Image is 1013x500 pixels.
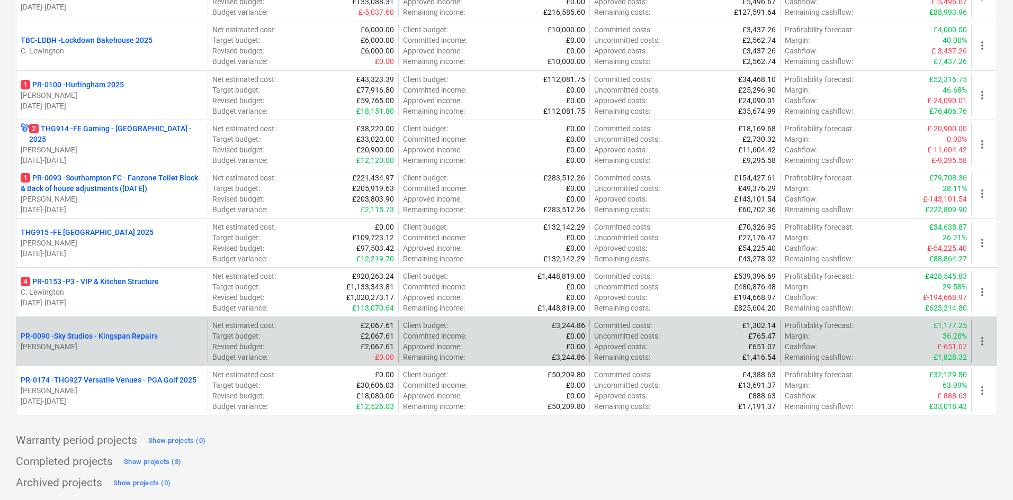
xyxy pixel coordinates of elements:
[594,183,660,194] p: Uncommitted costs :
[375,222,394,232] p: £0.00
[212,271,276,281] p: Net estimated cost :
[785,74,854,85] p: Profitability forecast :
[212,183,260,194] p: Target budget :
[923,292,967,303] p: £-194,668.97
[552,320,585,331] p: £3,244.86
[785,222,854,232] p: Profitability forecast :
[594,204,650,215] p: Remaining costs :
[403,123,448,134] p: Client budget :
[566,95,585,106] p: £0.00
[356,85,394,95] p: £77,916.80
[212,46,264,56] p: Revised budget :
[785,85,810,95] p: Margin :
[594,281,660,292] p: Uncommitted costs :
[352,303,394,313] p: £113,070.64
[937,341,967,352] p: £-651.07
[742,134,776,144] p: £2,730.32
[738,253,776,264] p: £43,278.02
[21,46,203,56] p: C. Lewington
[976,89,989,102] span: more_vert
[734,281,776,292] p: £480,876.48
[734,292,776,303] p: £194,668.97
[929,222,967,232] p: £34,638.87
[21,172,203,194] p: PR-0093 - Southampton FC - Fanzone Toilet Block & Back of house adjustments ([DATE])
[212,85,260,95] p: Target budget :
[738,204,776,215] p: £60,702.36
[361,35,394,46] p: £6,000.00
[346,281,394,292] p: £1,133,343.81
[21,144,203,155] p: [PERSON_NAME]
[566,134,585,144] p: £0.00
[29,124,39,133] span: 2
[356,243,394,253] p: £97,503.42
[403,281,467,292] p: Committed income :
[943,35,967,46] p: 40.00%
[212,95,264,106] p: Revised budget :
[543,7,585,17] p: £216,585.60
[566,183,585,194] p: £0.00
[785,320,854,331] p: Profitability forecast :
[927,95,967,106] p: £-24,090.01
[212,56,267,67] p: Budget variance :
[785,281,810,292] p: Margin :
[21,331,158,341] p: PR-0090 - Sky Studios - Kingspan Repairs
[566,194,585,204] p: £0.00
[785,194,818,204] p: Cashflow :
[356,144,394,155] p: £20,900.00
[785,271,854,281] p: Profitability forecast :
[594,232,660,243] p: Uncommitted costs :
[21,385,203,396] p: [PERSON_NAME]
[375,56,394,67] p: £0.00
[566,144,585,155] p: £0.00
[403,74,448,85] p: Client budget :
[594,35,660,46] p: Uncommitted costs :
[594,95,647,106] p: Approved costs :
[734,271,776,281] p: £539,396.69
[594,24,652,35] p: Committed costs :
[929,74,967,85] p: £52,316.75
[943,85,967,95] p: 46.68%
[403,369,448,380] p: Client budget :
[361,46,394,56] p: £6,000.00
[785,123,854,134] p: Profitability forecast :
[537,303,585,313] p: £1,448,819.00
[146,432,208,449] button: Show projects (0)
[785,183,810,194] p: Margin :
[785,144,818,155] p: Cashflow :
[352,271,394,281] p: £920,263.24
[594,144,647,155] p: Approved costs :
[403,222,448,232] p: Client budget :
[738,85,776,95] p: £25,296.90
[734,303,776,313] p: £825,604.20
[594,331,660,341] p: Uncommitted costs :
[403,194,462,204] p: Approved income :
[566,331,585,341] p: £0.00
[934,24,967,35] p: £4,000.00
[738,144,776,155] p: £11,604.42
[543,222,585,232] p: £132,142.29
[943,232,967,243] p: 26.21%
[785,204,853,215] p: Remaining cashflow :
[212,380,260,390] p: Target budget :
[212,35,260,46] p: Target budget :
[742,56,776,67] p: £2,562.74
[543,74,585,85] p: £112,081.75
[566,232,585,243] p: £0.00
[21,35,203,56] div: TBC-LDBH -Lockdown Bakehouse 2025C. Lewington
[594,172,652,183] p: Committed costs :
[212,204,267,215] p: Budget variance :
[361,204,394,215] p: £2,115.73
[403,253,465,264] p: Remaining income :
[738,222,776,232] p: £70,326.95
[21,172,203,215] div: 1PR-0093 -Southampton FC - Fanzone Toilet Block & Back of house adjustments ([DATE])[PERSON_NAME]...
[212,232,260,243] p: Target budget :
[21,155,203,166] p: [DATE] - [DATE]
[785,7,853,17] p: Remaining cashflow :
[925,303,967,313] p: £623,214.80
[375,352,394,362] p: £0.00
[742,320,776,331] p: £1,302.14
[121,453,184,470] button: Show projects (3)
[21,227,203,259] div: THG915 -FE [GEOGRAPHIC_DATA] 2025[PERSON_NAME][DATE]-[DATE]
[594,74,652,85] p: Committed costs :
[929,369,967,380] p: £32,129.80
